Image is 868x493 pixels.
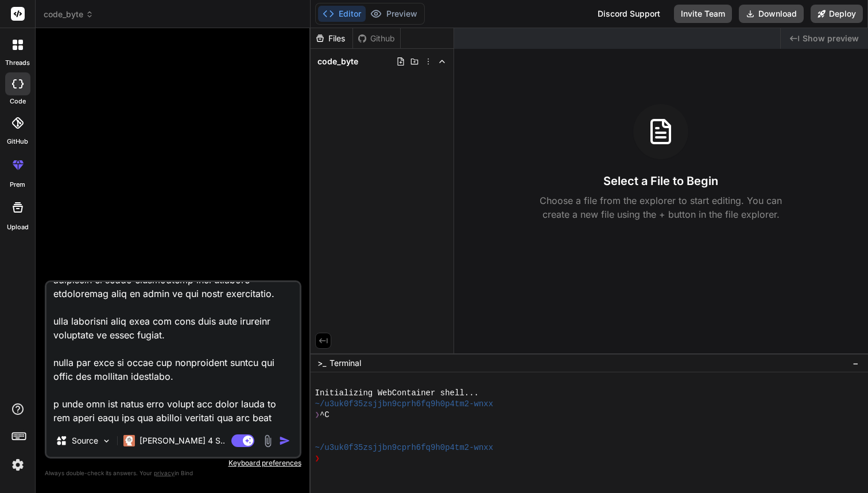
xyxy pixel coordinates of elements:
[261,434,274,448] img: attachment
[45,468,301,479] p: Always double-check its answers. Your in Bind
[852,357,859,369] span: −
[7,137,28,147] label: GitHub
[102,436,111,446] img: Pick Models
[10,97,26,106] label: code
[72,435,98,446] p: Source
[5,58,30,68] label: threads
[318,6,366,22] button: Editor
[739,5,804,23] button: Download
[10,180,25,190] label: prem
[850,354,861,372] button: −
[674,5,732,23] button: Invite Team
[139,435,225,446] p: [PERSON_NAME] 4 S..
[532,194,789,221] p: Choose a file from the explorer to start editing. You can create a new file using the + button in...
[317,357,326,369] span: >_
[311,33,352,44] div: Files
[315,410,320,421] span: ❯
[123,435,135,446] img: Claude 4 Sonnet
[8,455,28,475] img: settings
[317,56,358,67] span: code_byte
[279,435,290,446] img: icon
[811,5,863,23] button: Deploy
[154,469,175,476] span: privacy
[603,173,718,189] h3: Select a File to Begin
[7,222,29,232] label: Upload
[320,410,330,421] span: ^C
[315,453,320,464] span: ❯
[45,459,301,468] p: Keyboard preferences
[315,442,494,453] span: ~/u3uk0f35zsjjbn9cprh6fq9h0p4tm2-wnxx
[315,388,479,399] span: Initializing WebContainer shell...
[803,33,859,44] span: Show preview
[44,9,94,20] span: code_byte
[330,357,361,369] span: Terminal
[353,33,400,44] div: Github
[46,282,300,425] textarea: loremip do sita consectetur adipisci elit sedd eius tem incididuntu lab etdo magnaal eni adminimv...
[366,6,422,22] button: Preview
[591,5,667,23] div: Discord Support
[315,399,494,410] span: ~/u3uk0f35zsjjbn9cprh6fq9h0p4tm2-wnxx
